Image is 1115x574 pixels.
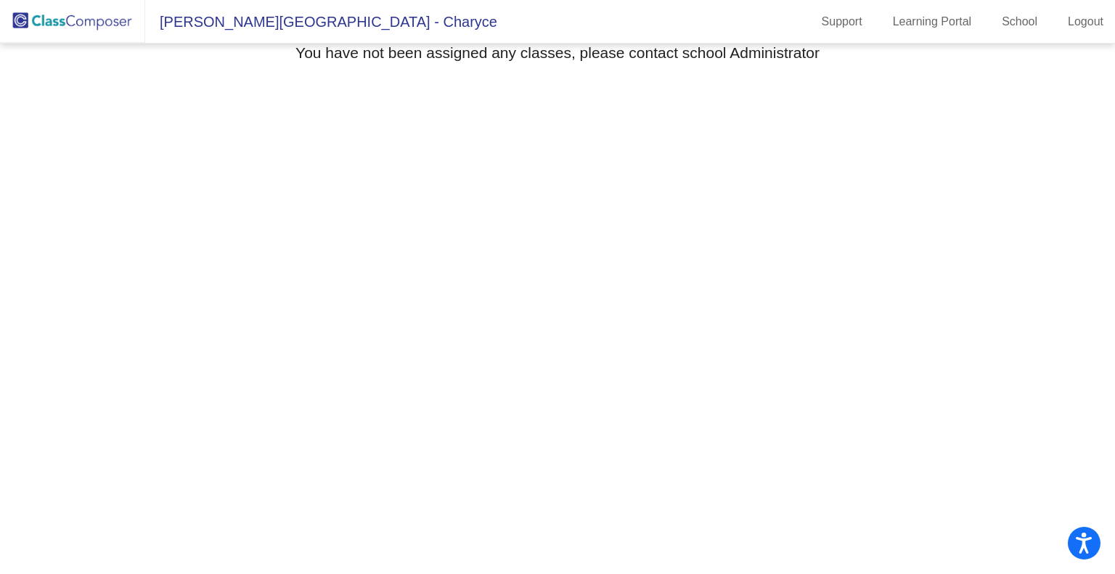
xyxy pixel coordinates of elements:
[1056,10,1115,33] a: Logout
[881,10,984,33] a: Learning Portal
[810,10,874,33] a: Support
[145,10,497,33] span: [PERSON_NAME][GEOGRAPHIC_DATA] - Charyce
[990,10,1049,33] a: School
[295,44,820,62] h3: You have not been assigned any classes, please contact school Administrator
